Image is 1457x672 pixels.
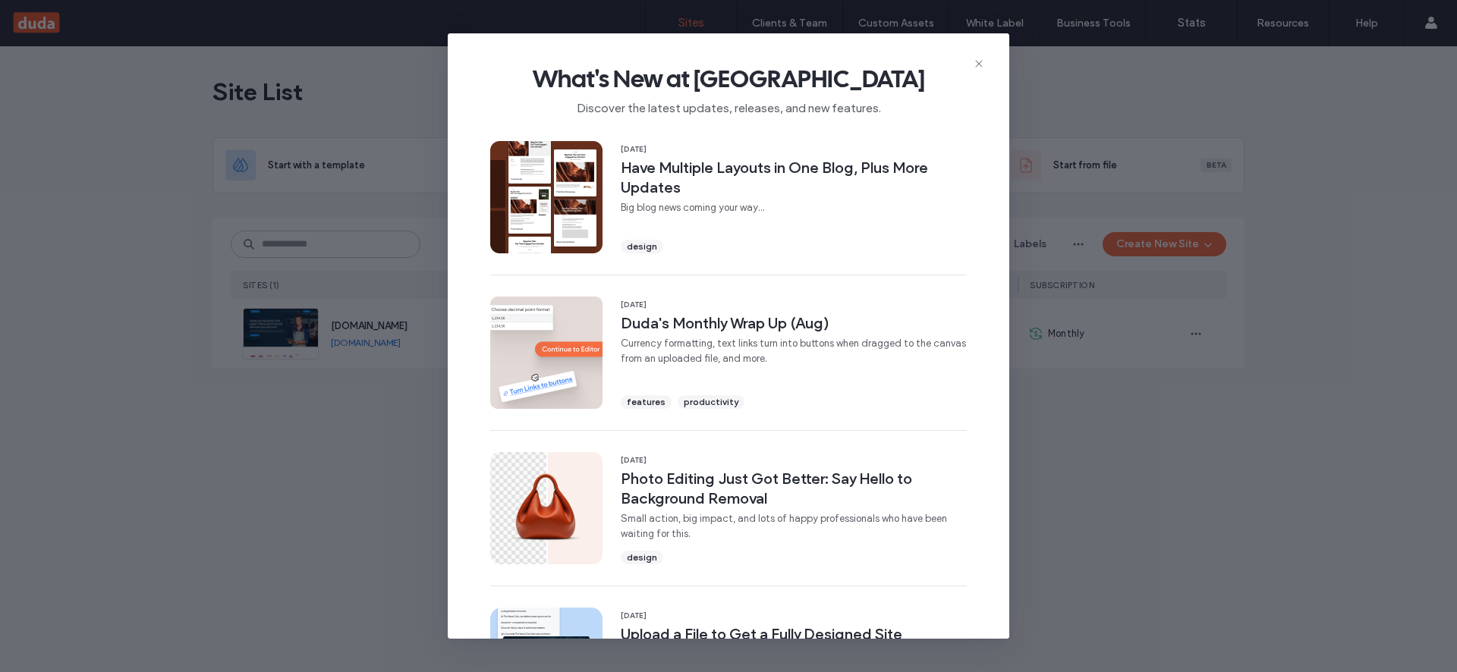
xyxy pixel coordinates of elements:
span: What's New at [GEOGRAPHIC_DATA] [472,64,985,94]
span: [DATE] [621,300,967,310]
span: [DATE] [621,611,916,621]
span: Photo Editing Just Got Better: Say Hello to Background Removal [621,469,967,508]
span: Currency formatting, text links turn into buttons when dragged to the canvas from an uploaded fil... [621,336,967,366]
span: Have Multiple Layouts in One Blog, Plus More Updates [621,158,967,197]
span: Discover the latest updates, releases, and new features. [472,94,985,117]
span: features [627,395,666,409]
span: design [627,240,657,253]
span: productivity [684,395,738,409]
span: Big blog news coming your way... [621,200,967,215]
span: Upload a File to Get a Fully Designed Site [621,624,916,644]
span: Duda's Monthly Wrap Up (Aug) [621,313,967,333]
span: [DATE] [621,144,967,155]
span: design [627,551,657,564]
span: [DATE] [621,455,967,466]
span: Small action, big impact, and lots of happy professionals who have been waiting for this. [621,511,967,542]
